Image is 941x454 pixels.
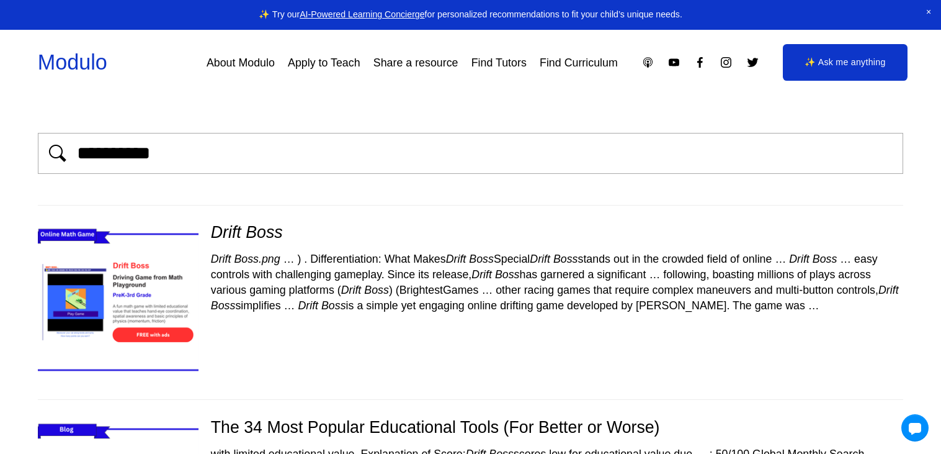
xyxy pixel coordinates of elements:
[641,56,654,69] a: Apple Podcasts
[211,253,878,281] span: easy controls with challenging gameplay. Since its release, has garnered a significant
[693,56,707,69] a: Facebook
[808,299,819,312] span: …
[211,253,231,265] em: Drift
[298,299,318,312] em: Drift
[288,52,360,74] a: Apply to Teach
[38,417,904,438] div: The 34 Most Popular Educational Tools (For Better or Worse)
[298,299,805,312] span: is a simple yet engaging online drifting game developed by [PERSON_NAME]. The game was
[297,253,772,265] span: ) . Differentiation: What Makes Special stands out in the crowded field of online
[746,56,759,69] a: Twitter
[481,284,493,296] span: …
[813,253,837,265] em: Boss
[840,253,851,265] span: …
[300,9,424,19] a: AI-Powered Learning Concierge
[469,253,494,265] em: Boss
[649,268,660,281] span: …
[234,253,280,265] em: Boss.png
[211,299,236,312] em: Boss
[364,284,389,296] em: Boss
[373,52,458,74] a: Share a resource
[720,56,733,69] a: Instagram
[471,52,527,74] a: Find Tutors
[471,268,492,281] em: Drift
[667,56,680,69] a: YouTube
[495,268,520,281] em: Boss
[783,44,908,81] a: ✨ Ask me anything
[553,253,578,265] em: Boss
[283,253,295,265] span: …
[530,253,550,265] em: Drift
[341,284,362,296] em: Drift
[540,52,618,74] a: Find Curriculum
[38,50,107,74] a: Modulo
[207,52,275,74] a: About Modulo
[211,284,899,312] span: other racing games that require complex maneuvers and multi-button controls, simplifies
[38,206,904,400] div: Drift Boss Drift Boss.png … ) . Differentiation: What MakesDrift BossSpecialDrift Bossstands out ...
[211,268,871,296] span: following, boasting millions of plays across various gaming platforms ( ) (BrightestGames
[775,253,786,265] span: …
[789,253,809,265] em: Drift
[284,299,295,312] span: …
[211,223,241,242] em: Drift
[321,299,346,312] em: Boss
[246,223,282,242] em: Boss
[446,253,466,265] em: Drift
[878,284,899,296] em: Drift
